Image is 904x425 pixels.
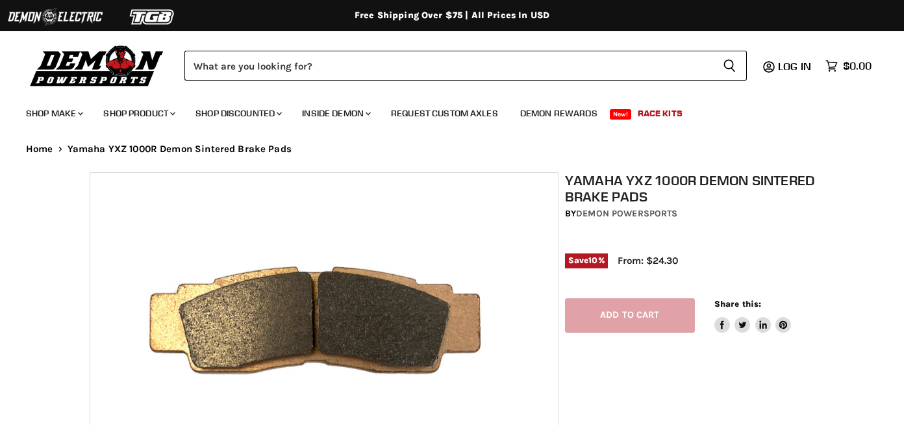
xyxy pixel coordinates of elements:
a: Race Kits [628,100,692,127]
a: Shop Make [16,100,91,127]
button: Search [712,51,747,81]
h1: Yamaha YXZ 1000R Demon Sintered Brake Pads [565,172,821,205]
a: Inside Demon [292,100,379,127]
span: 10 [588,255,597,265]
ul: Main menu [16,95,868,127]
span: $0.00 [843,60,872,72]
div: by [565,207,821,221]
aside: Share this: [714,298,792,333]
img: Demon Electric Logo 2 [6,5,104,29]
span: Yamaha YXZ 1000R Demon Sintered Brake Pads [68,144,292,155]
a: $0.00 [819,57,878,75]
a: Shop Discounted [186,100,290,127]
a: Request Custom Axles [381,100,508,127]
a: Demon Rewards [510,100,607,127]
img: TGB Logo 2 [104,5,201,29]
span: Log in [778,60,811,73]
span: New! [610,109,632,120]
a: Home [26,144,53,155]
span: From: $24.30 [618,255,678,266]
img: Demon Powersports [26,42,168,88]
form: Product [184,51,747,81]
a: Shop Product [94,100,183,127]
a: Log in [772,60,819,72]
span: Share this: [714,299,761,309]
span: Save % [565,253,608,268]
input: Search [184,51,712,81]
a: Demon Powersports [576,208,677,219]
